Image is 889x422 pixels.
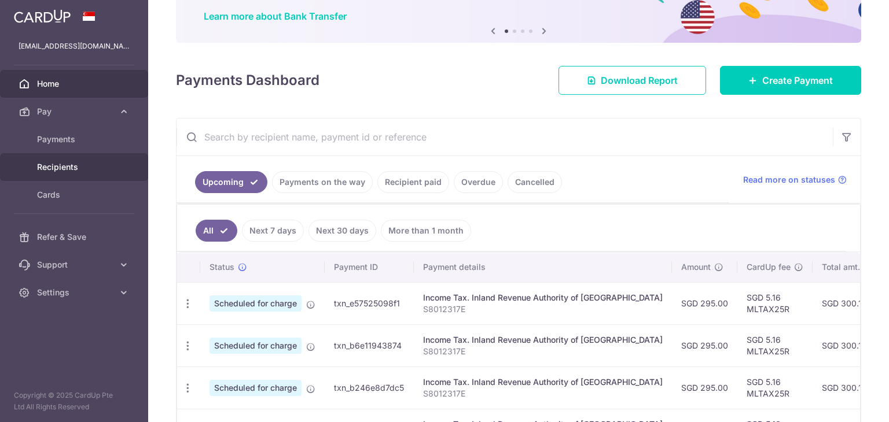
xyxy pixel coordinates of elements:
input: Search by recipient name, payment id or reference [177,119,833,156]
span: Scheduled for charge [210,338,302,354]
span: Pay [37,106,113,117]
span: Download Report [601,73,678,87]
span: Status [210,261,234,273]
p: [EMAIL_ADDRESS][DOMAIN_NAME] [19,40,130,52]
span: Refer & Save [37,231,113,243]
a: All [196,220,237,242]
td: txn_b246e8d7dc5 [325,367,414,409]
td: SGD 300.16 [813,282,882,324]
span: Recipients [37,161,113,173]
td: txn_e57525098f1 [325,282,414,324]
div: Income Tax. Inland Revenue Authority of [GEOGRAPHIC_DATA] [423,334,663,346]
td: SGD 5.16 MLTAX25R [737,367,813,409]
a: Upcoming [195,171,267,193]
a: Learn more about Bank Transfer [204,10,347,22]
span: Scheduled for charge [210,380,302,396]
img: CardUp [14,9,71,23]
td: SGD 295.00 [672,324,737,367]
th: Payment ID [325,252,414,282]
span: Settings [37,287,113,298]
th: Payment details [414,252,672,282]
td: SGD 5.16 MLTAX25R [737,282,813,324]
td: SGD 295.00 [672,367,737,409]
h4: Payments Dashboard [176,70,319,91]
td: SGD 295.00 [672,282,737,324]
span: CardUp fee [747,261,791,273]
div: Income Tax. Inland Revenue Authority of [GEOGRAPHIC_DATA] [423,292,663,303]
td: SGD 300.16 [813,324,882,367]
span: Total amt. [822,261,860,273]
span: Home [37,78,113,90]
span: Payments [37,134,113,145]
p: S8012317E [423,303,663,315]
span: Cards [37,189,113,201]
span: Create Payment [762,73,833,87]
span: Amount [681,261,711,273]
p: S8012317E [423,346,663,357]
a: More than 1 month [381,220,471,242]
span: Scheduled for charge [210,295,302,312]
a: Next 30 days [308,220,376,242]
a: Overdue [454,171,503,193]
a: Recipient paid [377,171,449,193]
td: txn_b6e11943874 [325,324,414,367]
span: Support [37,259,113,271]
a: Cancelled [508,171,562,193]
span: Read more on statuses [743,174,835,186]
p: S8012317E [423,388,663,399]
td: SGD 300.16 [813,367,882,409]
a: Create Payment [720,66,861,95]
div: Income Tax. Inland Revenue Authority of [GEOGRAPHIC_DATA] [423,376,663,388]
a: Payments on the way [272,171,373,193]
td: SGD 5.16 MLTAX25R [737,324,813,367]
a: Read more on statuses [743,174,847,186]
a: Next 7 days [242,220,304,242]
a: Download Report [559,66,706,95]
